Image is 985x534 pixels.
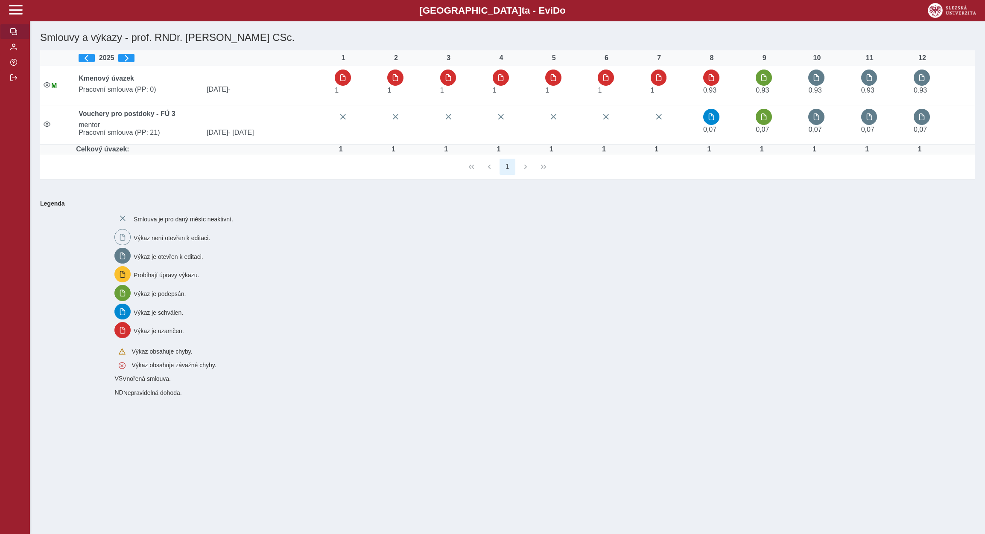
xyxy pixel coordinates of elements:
[553,5,560,16] span: D
[703,126,716,133] span: Úvazek : 0,56 h / den. 2,8 h / týden.
[598,87,602,94] span: Úvazek : 8 h / den. 40 h / týden.
[500,159,516,175] button: 1
[545,87,549,94] span: Úvazek : 8 h / den. 40 h / týden.
[808,54,825,62] div: 10
[928,3,976,18] img: logo_web_su.png
[387,87,391,94] span: Úvazek : 8 h / den. 40 h / týden.
[651,54,668,62] div: 7
[134,216,233,223] span: Smlouva je pro daný měsíc neaktivní.
[648,145,665,153] div: Úvazek : 8 h / den. 40 h / týden.
[228,129,254,136] span: - [DATE]
[595,145,612,153] div: Úvazek : 8 h / den. 40 h / týden.
[75,145,331,154] td: Celkový úvazek:
[79,54,328,62] div: 2025
[37,197,971,210] b: Legenda
[44,121,50,128] i: Smlouva je aktivní
[651,87,655,94] span: Úvazek : 8 h / den. 40 h / týden.
[756,87,769,94] span: Úvazek : 7,44 h / den. 37,2 h / týden.
[134,235,210,241] span: Výkaz není otevřen k editaci.
[228,86,231,93] span: -
[861,87,874,94] span: Úvazek : 7,44 h / den. 37,2 h / týden.
[701,145,718,153] div: Úvazek : 8 h / den. 40 h / týden.
[75,86,203,93] span: Pracovní smlouva (PP: 0)
[861,126,874,133] span: Úvazek : 0,56 h / den. 2,8 h / týden.
[132,348,192,355] span: Výkaz obsahuje chyby.
[703,87,716,94] span: Úvazek : 7,44 h / den. 37,2 h / týden.
[134,253,203,260] span: Výkaz je otevřen k editaci.
[75,121,331,129] span: mentor
[332,145,349,153] div: Úvazek : 8 h / den. 40 h / týden.
[861,54,878,62] div: 11
[806,145,823,153] div: Úvazek : 8 h / den. 40 h / týden.
[335,87,339,94] span: Úvazek : 8 h / den. 40 h / týden.
[490,145,507,153] div: Úvazek : 8 h / den. 40 h / týden.
[51,82,57,89] span: Údaje souhlasí s údaji v Magionu
[79,110,175,117] b: Vouchery pro postdoky - FÚ 3
[134,309,183,316] span: Výkaz je schválen.
[703,54,720,62] div: 8
[387,54,404,62] div: 2
[756,126,769,133] span: Úvazek : 0,56 h / den. 2,8 h / týden.
[914,54,931,62] div: 12
[37,28,821,47] h1: Smlouvy a výkazy - prof. RNDr. [PERSON_NAME] CSc.
[134,328,184,334] span: Výkaz je uzamčen.
[385,145,402,153] div: Úvazek : 8 h / den. 40 h / týden.
[132,362,216,369] span: Výkaz obsahuje závažné chyby.
[914,87,927,94] span: Úvazek : 7,44 h / den. 37,2 h / týden.
[493,87,497,94] span: Úvazek : 8 h / den. 40 h / týden.
[123,375,171,382] span: Vnořená smlouva.
[560,5,566,16] span: o
[114,375,123,382] span: Smlouva vnořená do kmene
[203,86,331,93] span: [DATE]
[808,87,821,94] span: Úvazek : 7,44 h / den. 37,2 h / týden.
[808,126,821,133] span: Úvazek : 0,56 h / den. 2,8 h / týden.
[123,389,182,396] span: Nepravidelná dohoda.
[79,75,134,82] b: Kmenový úvazek
[911,145,928,153] div: Úvazek : 8 h / den. 40 h / týden.
[438,145,455,153] div: Úvazek : 8 h / den. 40 h / týden.
[521,5,524,16] span: t
[440,54,457,62] div: 3
[335,54,352,62] div: 1
[914,126,927,133] span: Úvazek : 0,56 h / den. 2,8 h / týden.
[545,54,562,62] div: 5
[493,54,510,62] div: 4
[134,290,186,297] span: Výkaz je podepsán.
[440,87,444,94] span: Úvazek : 8 h / den. 40 h / týden.
[753,145,770,153] div: Úvazek : 8 h / den. 40 h / týden.
[203,129,331,136] span: [DATE]
[44,81,50,88] i: Smlouva je aktivní
[859,145,876,153] div: Úvazek : 8 h / den. 40 h / týden.
[134,272,199,279] span: Probíhají úpravy výkazu.
[756,54,773,62] div: 9
[26,5,959,16] b: [GEOGRAPHIC_DATA] a - Evi
[598,54,615,62] div: 6
[75,129,203,136] span: Pracovní smlouva (PP: 21)
[543,145,560,153] div: Úvazek : 8 h / den. 40 h / týden.
[114,389,123,396] span: Smlouva vnořená do kmene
